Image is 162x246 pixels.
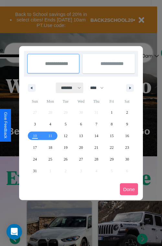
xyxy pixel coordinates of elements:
[79,130,83,142] span: 13
[79,142,83,153] span: 20
[104,118,119,130] button: 8
[48,142,52,153] span: 18
[79,153,83,165] span: 27
[120,96,135,107] span: Sat
[126,107,128,118] span: 2
[27,96,42,107] span: Sun
[49,118,51,130] span: 4
[64,142,68,153] span: 19
[58,130,73,142] button: 12
[120,118,135,130] button: 9
[27,130,42,142] button: 10
[125,142,129,153] span: 23
[89,130,104,142] button: 14
[58,142,73,153] button: 19
[27,165,42,177] button: 31
[95,118,97,130] span: 7
[80,118,82,130] span: 6
[34,118,36,130] span: 3
[33,165,37,177] span: 31
[110,130,114,142] span: 15
[111,118,113,130] span: 8
[73,118,88,130] button: 6
[58,153,73,165] button: 26
[27,153,42,165] button: 24
[48,153,52,165] span: 25
[125,130,129,142] span: 16
[94,153,98,165] span: 28
[3,112,8,138] div: Give Feedback
[6,224,22,240] div: Open Intercom Messenger
[33,130,37,142] span: 10
[42,118,58,130] button: 4
[27,142,42,153] button: 17
[42,96,58,107] span: Mon
[120,130,135,142] button: 16
[89,153,104,165] button: 28
[104,96,119,107] span: Fri
[48,130,52,142] span: 11
[73,96,88,107] span: Wed
[125,153,129,165] span: 30
[33,153,37,165] span: 24
[65,118,67,130] span: 5
[94,130,98,142] span: 14
[120,153,135,165] button: 30
[104,130,119,142] button: 15
[64,130,68,142] span: 12
[73,130,88,142] button: 13
[73,142,88,153] button: 20
[42,142,58,153] button: 18
[27,118,42,130] button: 3
[104,142,119,153] button: 22
[110,153,114,165] span: 29
[58,118,73,130] button: 5
[89,142,104,153] button: 21
[42,153,58,165] button: 25
[120,183,138,195] button: Done
[120,142,135,153] button: 23
[94,142,98,153] span: 21
[89,118,104,130] button: 7
[110,142,114,153] span: 22
[33,142,37,153] span: 17
[58,96,73,107] span: Tue
[42,130,58,142] button: 11
[89,96,104,107] span: Thu
[64,153,68,165] span: 26
[104,153,119,165] button: 29
[126,118,128,130] span: 9
[120,107,135,118] button: 2
[73,153,88,165] button: 27
[104,107,119,118] button: 1
[111,107,113,118] span: 1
